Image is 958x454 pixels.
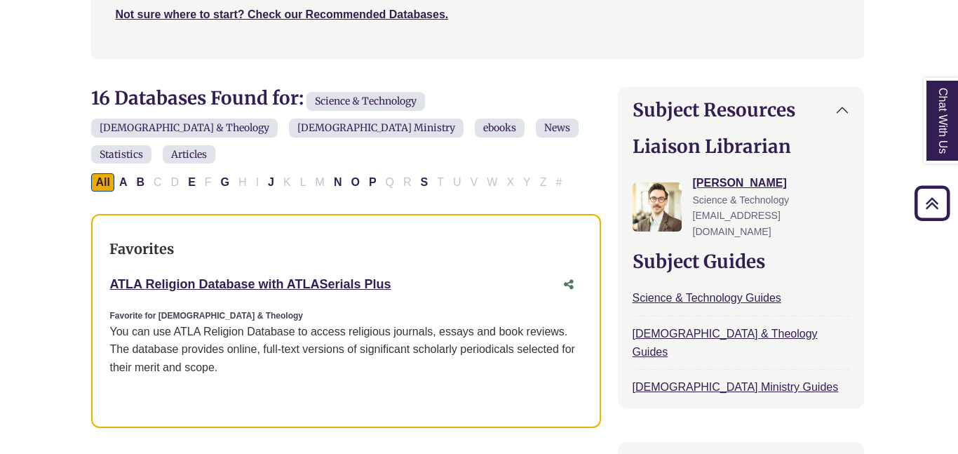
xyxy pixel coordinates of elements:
[417,173,433,192] button: Filter Results S
[633,292,781,304] a: Science & Technology Guides
[693,210,781,236] span: [EMAIL_ADDRESS][DOMAIN_NAME]
[475,119,525,138] span: ebooks
[555,272,583,298] button: Share this database
[330,173,346,192] button: Filter Results N
[184,173,200,192] button: Filter Results E
[163,145,215,164] span: Articles
[306,92,425,111] span: Science & Technology
[115,173,132,192] button: Filter Results A
[910,194,954,213] a: Back to Top
[365,173,381,192] button: Filter Results P
[633,328,818,358] a: [DEMOGRAPHIC_DATA] & Theology Guides
[109,241,582,258] h3: Favorites
[109,277,391,291] a: ATLA Religion Database with ATLASerials Plus
[91,86,304,109] span: 16 Databases Found for:
[633,251,849,272] h2: Subject Guides
[115,8,448,20] a: Not sure where to start? Check our Recommended Databases.
[132,173,149,192] button: Filter Results B
[619,88,863,132] button: Subject Resources
[217,173,234,192] button: Filter Results G
[693,177,787,189] a: [PERSON_NAME]
[91,175,567,187] div: Alpha-list to filter by first letter of database name
[346,173,363,192] button: Filter Results O
[633,381,839,393] a: [DEMOGRAPHIC_DATA] Ministry Guides
[289,119,464,138] span: [DEMOGRAPHIC_DATA] Ministry
[264,173,278,192] button: Filter Results J
[536,119,579,138] span: News
[91,145,151,164] span: Statistics
[633,182,682,232] img: Greg Rosauer
[91,119,278,138] span: [DEMOGRAPHIC_DATA] & Theology
[109,309,582,323] div: Favorite for [DEMOGRAPHIC_DATA] & Theology
[91,173,114,192] button: All
[109,323,582,377] p: You can use ATLA Religion Database to access religious journals, essays and book reviews. The dat...
[693,194,790,206] span: Science & Technology
[633,135,849,157] h2: Liaison Librarian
